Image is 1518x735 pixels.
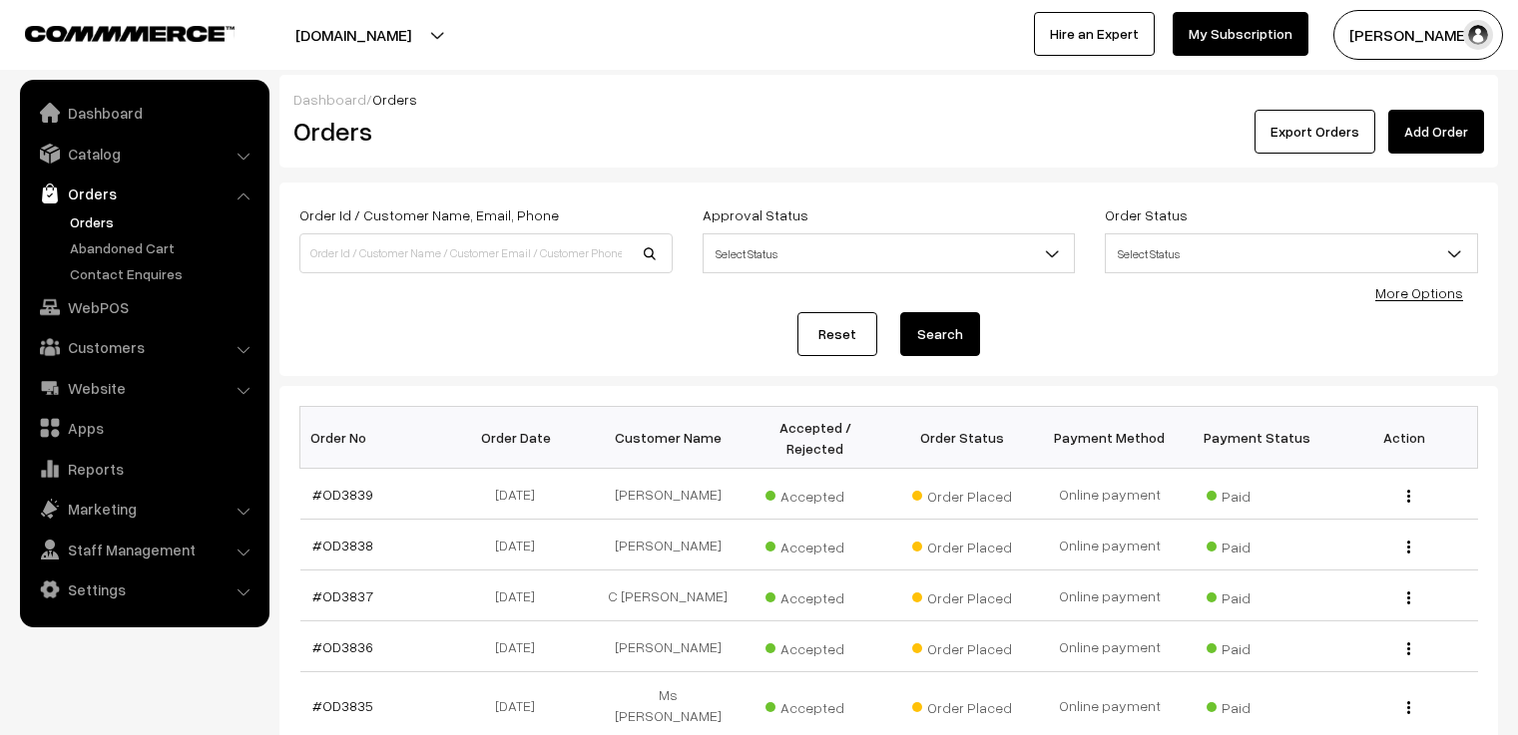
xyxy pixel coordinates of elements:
span: Paid [1207,532,1306,557]
td: [DATE] [447,469,595,520]
img: Menu [1407,642,1410,655]
span: Order Placed [912,582,1012,608]
span: Paid [1207,582,1306,608]
a: Customers [25,329,262,365]
th: Payment Status [1184,407,1331,469]
span: Orders [372,91,417,108]
a: #OD3837 [312,587,373,604]
button: Export Orders [1255,110,1375,154]
button: [PERSON_NAME] C [1333,10,1503,60]
img: COMMMERCE [25,26,235,41]
th: Order Date [447,407,595,469]
a: #OD3838 [312,537,373,553]
a: My Subscription [1173,12,1308,56]
a: WebPOS [25,289,262,325]
a: More Options [1375,284,1463,301]
a: Hire an Expert [1034,12,1155,56]
th: Accepted / Rejected [742,407,889,469]
span: Order Placed [912,532,1012,557]
a: Reset [797,312,877,356]
button: Search [900,312,980,356]
label: Approval Status [703,204,808,225]
th: Order Status [889,407,1037,469]
span: Accepted [765,481,865,507]
span: Paid [1207,692,1306,718]
a: Catalog [25,136,262,172]
td: [PERSON_NAME] [595,469,743,520]
a: Staff Management [25,532,262,567]
input: Order Id / Customer Name / Customer Email / Customer Phone [299,233,673,273]
a: Orders [25,176,262,211]
a: Add Order [1388,110,1484,154]
td: [PERSON_NAME] [595,621,743,672]
a: #OD3839 [312,486,373,503]
span: Order Placed [912,692,1012,718]
a: Settings [25,571,262,607]
span: Accepted [765,633,865,659]
h2: Orders [293,116,671,147]
img: Menu [1407,490,1410,503]
a: Dashboard [25,95,262,131]
span: Paid [1207,633,1306,659]
span: Order Placed [912,633,1012,659]
td: [DATE] [447,520,595,570]
td: [PERSON_NAME] [595,520,743,570]
a: Dashboard [293,91,366,108]
a: Website [25,370,262,406]
td: Online payment [1036,469,1184,520]
span: Select Status [703,233,1076,273]
td: Online payment [1036,520,1184,570]
span: Select Status [1106,236,1477,271]
div: / [293,89,1484,110]
span: Select Status [1105,233,1478,273]
label: Order Status [1105,204,1188,225]
a: Reports [25,451,262,487]
td: [DATE] [447,570,595,621]
label: Order Id / Customer Name, Email, Phone [299,204,559,225]
a: Orders [65,211,262,232]
th: Payment Method [1036,407,1184,469]
a: Abandoned Cart [65,237,262,258]
span: Paid [1207,481,1306,507]
img: Menu [1407,591,1410,604]
span: Order Placed [912,481,1012,507]
a: Contact Enquires [65,263,262,284]
span: Select Status [704,236,1075,271]
td: [DATE] [447,621,595,672]
th: Customer Name [595,407,743,469]
th: Order No [300,407,448,469]
th: Action [1330,407,1478,469]
img: Menu [1407,701,1410,714]
td: C [PERSON_NAME] [595,570,743,621]
img: user [1463,20,1493,50]
a: COMMMERCE [25,20,200,44]
a: #OD3836 [312,638,373,655]
span: Accepted [765,532,865,557]
span: Accepted [765,692,865,718]
a: Marketing [25,491,262,527]
button: [DOMAIN_NAME] [226,10,481,60]
a: Apps [25,410,262,446]
a: #OD3835 [312,697,373,714]
td: Online payment [1036,570,1184,621]
span: Accepted [765,582,865,608]
img: Menu [1407,541,1410,553]
td: Online payment [1036,621,1184,672]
